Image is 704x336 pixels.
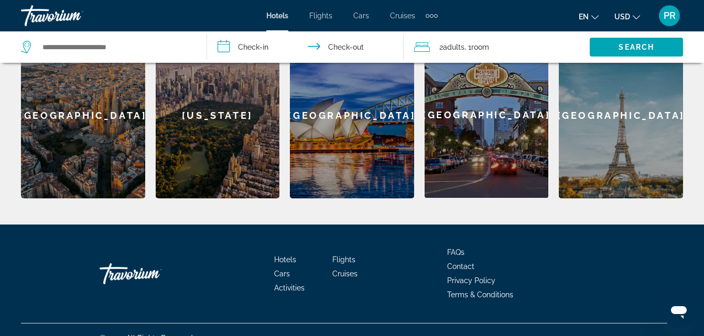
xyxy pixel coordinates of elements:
[426,7,438,24] button: Extra navigation items
[100,258,204,289] a: Travorium
[559,32,683,198] a: [GEOGRAPHIC_DATA]
[439,40,464,54] span: 2
[614,9,640,24] button: Change currency
[662,294,696,328] iframe: Button to launch messaging window
[464,40,489,54] span: , 1
[332,270,358,278] a: Cruises
[614,13,630,21] span: USD
[290,32,414,198] a: [GEOGRAPHIC_DATA]
[21,32,145,198] a: [GEOGRAPHIC_DATA]
[619,43,654,51] span: Search
[447,262,474,271] a: Contact
[425,32,549,198] a: [GEOGRAPHIC_DATA]
[656,5,683,27] button: User Menu
[274,270,290,278] a: Cars
[579,13,589,21] span: en
[664,10,676,21] span: PR
[590,38,683,57] button: Search
[447,276,495,285] a: Privacy Policy
[207,31,404,63] button: Check in and out dates
[156,32,280,198] a: [US_STATE]
[332,255,355,264] a: Flights
[274,284,305,292] a: Activities
[447,248,464,256] a: FAQs
[447,290,513,299] a: Terms & Conditions
[443,43,464,51] span: Adults
[404,31,590,63] button: Travelers: 2 adults, 0 children
[21,2,126,29] a: Travorium
[471,43,489,51] span: Room
[390,12,415,20] a: Cruises
[425,32,549,198] div: [GEOGRAPHIC_DATA]
[274,255,296,264] a: Hotels
[353,12,369,20] a: Cars
[309,12,332,20] a: Flights
[579,9,599,24] button: Change language
[266,12,288,20] a: Hotels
